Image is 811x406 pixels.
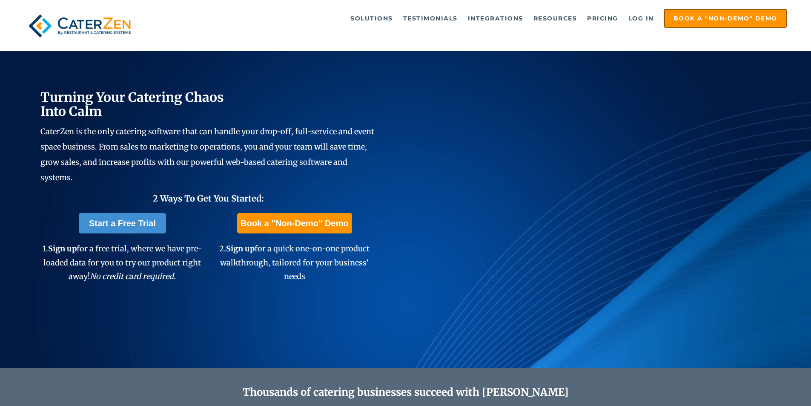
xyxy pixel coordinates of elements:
a: Testimonials [399,10,462,27]
span: 2. for a quick one-on-one product walkthrough, tailored for your business' needs [219,244,370,281]
em: No credit card required. [90,271,176,281]
h2: Thousands of catering businesses succeed with [PERSON_NAME] [81,386,730,399]
span: Sign up [48,244,77,253]
iframe: Help widget launcher [735,373,802,397]
a: Book a "Non-Demo" Demo [237,213,352,233]
a: Solutions [346,10,397,27]
a: Integrations [464,10,527,27]
a: Start a Free Trial [79,213,166,233]
img: caterzen [24,9,135,43]
a: Pricing [583,10,622,27]
span: 2 Ways To Get You Started: [153,193,264,204]
a: Resources [529,10,582,27]
span: Sign up [226,244,255,253]
span: CaterZen is the only catering software that can handle your drop-off, full-service and event spac... [40,127,374,182]
a: Log in [624,10,658,27]
a: Book a "Non-Demo" Demo [664,9,787,28]
span: 1. for a free trial, where we have pre-loaded data for you to try our product right away! [43,244,202,281]
div: Navigation Menu [155,9,787,28]
span: Turning Your Catering Chaos Into Calm [40,89,224,119]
